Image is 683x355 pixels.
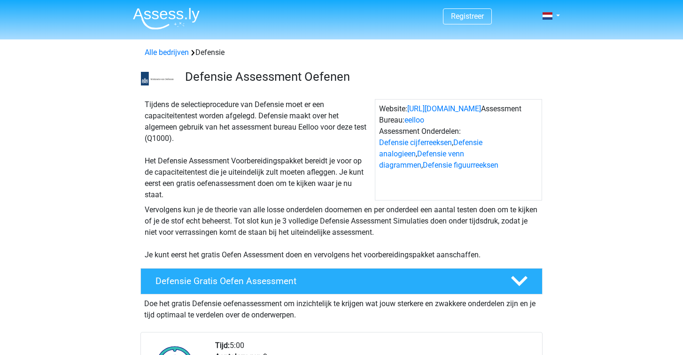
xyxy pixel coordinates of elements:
h4: Defensie Gratis Oefen Assessment [155,276,496,286]
a: Defensie analogieen [379,138,482,158]
a: Defensie figuurreeksen [423,161,498,170]
a: Defensie Gratis Oefen Assessment [137,268,546,294]
a: [URL][DOMAIN_NAME] [407,104,481,113]
img: Assessly [133,8,200,30]
div: Vervolgens kun je de theorie van alle losse onderdelen doornemen en per onderdeel een aantal test... [141,204,542,261]
div: Website: Assessment Bureau: Assessment Onderdelen: , , , [375,99,542,201]
a: Defensie cijferreeksen [379,138,452,147]
b: Tijd: [215,341,230,350]
div: Doe het gratis Defensie oefenassessment om inzichtelijk te krijgen wat jouw sterkere en zwakkere ... [140,294,543,321]
div: Defensie [141,47,542,58]
a: eelloo [404,116,424,124]
div: Tijdens de selectieprocedure van Defensie moet er een capaciteitentest worden afgelegd. Defensie ... [141,99,375,201]
a: Alle bedrijven [145,48,189,57]
a: Defensie venn diagrammen [379,149,464,170]
a: Registreer [451,12,484,21]
h3: Defensie Assessment Oefenen [185,69,535,84]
